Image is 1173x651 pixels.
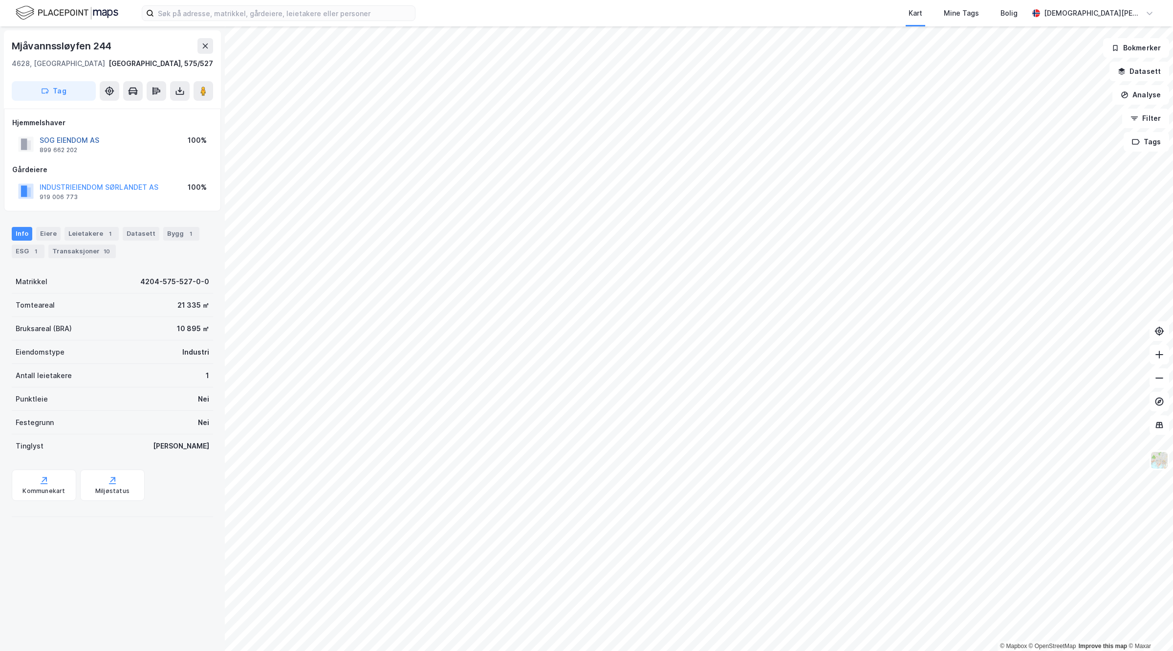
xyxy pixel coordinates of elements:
img: Z [1150,451,1169,470]
a: Mapbox [1000,643,1027,650]
div: Eiere [36,227,61,241]
div: 10 895 ㎡ [177,323,209,335]
div: 919 006 773 [40,193,78,201]
div: Miljøstatus [95,487,130,495]
div: Eiendomstype [16,346,65,358]
div: 899 662 202 [40,146,77,154]
div: Nei [198,417,209,428]
div: Gårdeiere [12,164,213,176]
div: Tinglyst [16,440,43,452]
div: 1 [206,370,209,382]
div: 1 [186,229,195,239]
div: 21 335 ㎡ [177,299,209,311]
div: Info [12,227,32,241]
div: Festegrunn [16,417,54,428]
div: Kart [909,7,922,19]
a: OpenStreetMap [1029,643,1076,650]
div: Mjåvannssløyfen 244 [12,38,113,54]
div: 100% [188,181,207,193]
iframe: Chat Widget [1124,604,1173,651]
div: Datasett [123,227,159,241]
div: [DEMOGRAPHIC_DATA][PERSON_NAME] [1044,7,1142,19]
div: 4628, [GEOGRAPHIC_DATA] [12,58,105,69]
div: Bygg [163,227,199,241]
div: Bruksareal (BRA) [16,323,72,335]
div: Mine Tags [944,7,979,19]
a: Improve this map [1079,643,1127,650]
input: Søk på adresse, matrikkel, gårdeiere, leietakere eller personer [154,6,415,21]
div: Tomteareal [16,299,55,311]
div: Antall leietakere [16,370,72,382]
div: Bolig [1000,7,1018,19]
div: ESG [12,245,44,258]
button: Datasett [1109,62,1169,81]
img: logo.f888ab2527a4732fd821a326f86c7f29.svg [16,4,118,22]
div: 10 [102,247,112,256]
div: Industri [182,346,209,358]
div: [PERSON_NAME] [153,440,209,452]
div: 1 [31,247,41,256]
div: [GEOGRAPHIC_DATA], 575/527 [109,58,213,69]
div: 4204-575-527-0-0 [140,276,209,288]
button: Bokmerker [1103,38,1169,58]
div: Nei [198,393,209,405]
div: 1 [105,229,115,239]
div: Transaksjoner [48,245,116,258]
div: Leietakere [65,227,119,241]
div: Hjemmelshaver [12,117,213,129]
button: Tag [12,81,96,101]
div: Matrikkel [16,276,47,288]
div: Kommunekart [22,487,65,495]
div: 100% [188,135,207,146]
div: Punktleie [16,393,48,405]
button: Filter [1122,109,1169,128]
button: Tags [1124,132,1169,152]
button: Analyse [1112,85,1169,105]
